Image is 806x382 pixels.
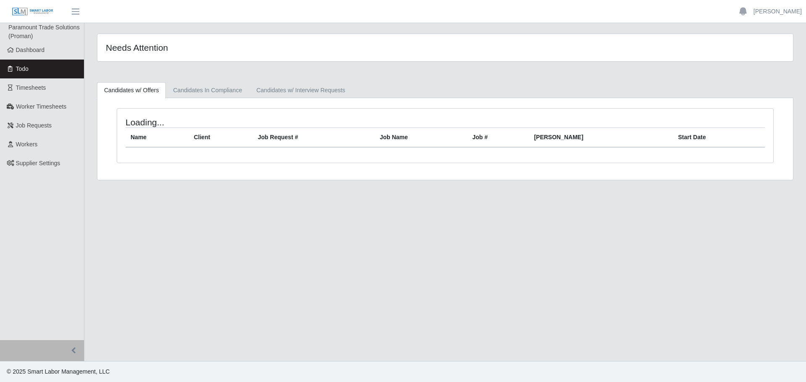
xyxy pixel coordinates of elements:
th: [PERSON_NAME] [529,128,673,148]
span: Supplier Settings [16,160,60,166]
span: Todo [16,65,29,72]
th: Job # [467,128,529,148]
span: © 2025 Smart Labor Management, LLC [7,368,110,375]
a: Candidates w/ Interview Requests [249,82,353,99]
a: Candidates w/ Offers [97,82,166,99]
span: Workers [16,141,38,148]
span: Worker Timesheets [16,103,66,110]
th: Job Name [375,128,468,148]
span: Paramount Trade Solutions (Proman) [8,24,80,39]
a: Candidates In Compliance [166,82,249,99]
span: Dashboard [16,47,45,53]
span: Timesheets [16,84,46,91]
th: Start Date [673,128,765,148]
th: Job Request # [253,128,374,148]
h4: Loading... [126,117,385,127]
th: Client [189,128,253,148]
h4: Needs Attention [106,42,381,53]
span: Job Requests [16,122,52,129]
a: [PERSON_NAME] [754,7,802,16]
th: Name [126,128,189,148]
img: SLM Logo [12,7,54,16]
